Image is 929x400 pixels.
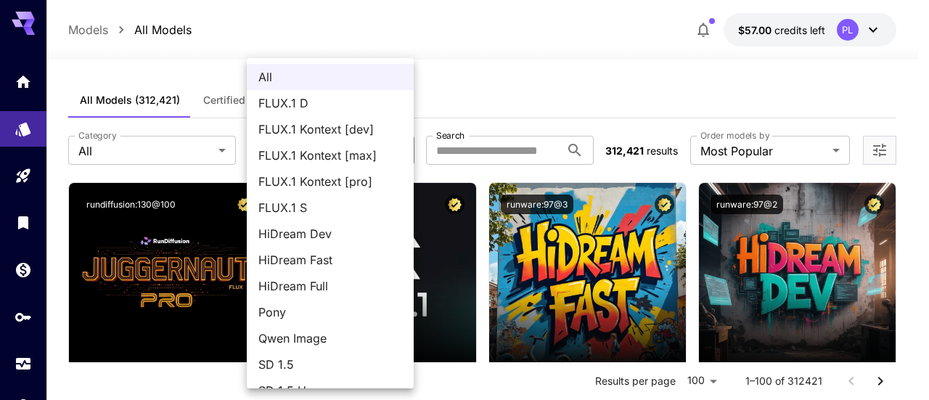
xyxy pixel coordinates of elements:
span: FLUX.1 D [258,94,402,112]
span: HiDream Fast [258,251,402,269]
span: FLUX.1 Kontext [dev] [258,121,402,138]
span: HiDream Full [258,277,402,295]
span: SD 1.5 Hyper [258,382,402,399]
span: SD 1.5 [258,356,402,373]
span: HiDream Dev [258,225,402,242]
span: Qwen Image [258,330,402,347]
span: FLUX.1 S [258,199,402,216]
span: Pony [258,303,402,321]
span: FLUX.1 Kontext [max] [258,147,402,164]
span: All [258,68,402,86]
span: FLUX.1 Kontext [pro] [258,173,402,190]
